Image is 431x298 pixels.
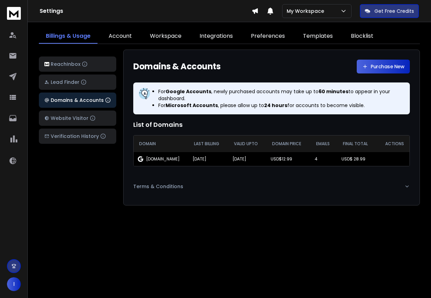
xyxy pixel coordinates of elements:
[267,135,311,152] th: Domain Price
[133,177,410,195] button: Terms & Conditions
[166,102,218,109] strong: Microsoft Accounts
[102,29,139,44] a: Account
[44,62,49,67] img: logo
[228,152,267,166] td: [DATE]
[344,29,380,44] a: Blocklist
[158,102,404,109] p: For , please allow up to for accounts to become visible.
[39,111,116,126] button: Website Visitor
[244,29,292,44] a: Preferences
[158,88,404,102] p: For , newly purchased accounts may take up to to appear in your dashboard.
[337,152,377,166] td: USD$ 28.99
[188,135,228,152] th: Last Billing
[39,129,116,144] button: Verification History
[374,8,414,15] p: Get Free Credits
[267,152,311,166] td: USD$ 12.99
[39,74,116,90] button: Lead Finder
[287,8,327,15] p: My Workspace
[319,88,348,95] strong: 60 minutes
[7,7,21,20] img: logo
[39,56,116,72] button: ReachInbox
[139,88,150,99] img: information
[360,4,419,18] button: Get Free Credits
[40,7,252,15] h1: Settings
[133,120,410,130] h2: List of Domains
[7,277,21,291] button: I
[134,135,188,152] th: Domain
[133,61,220,72] h1: Domains & Accounts
[311,135,338,152] th: Emails
[143,29,188,44] a: Workspace
[264,102,287,109] strong: 24 hours
[138,156,184,162] div: [DOMAIN_NAME]
[357,60,410,73] a: Purchase New
[39,29,98,44] a: Billings & Usage
[311,152,338,166] td: 4
[296,29,340,44] a: Templates
[166,88,211,95] strong: Google Accounts
[188,152,228,166] td: [DATE]
[337,135,377,152] th: Final Total
[193,29,240,44] a: Integrations
[377,135,409,152] th: Actions
[39,93,116,108] button: Domains & Accounts
[228,135,267,152] th: Valid Upto
[406,274,422,291] iframe: Intercom live chat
